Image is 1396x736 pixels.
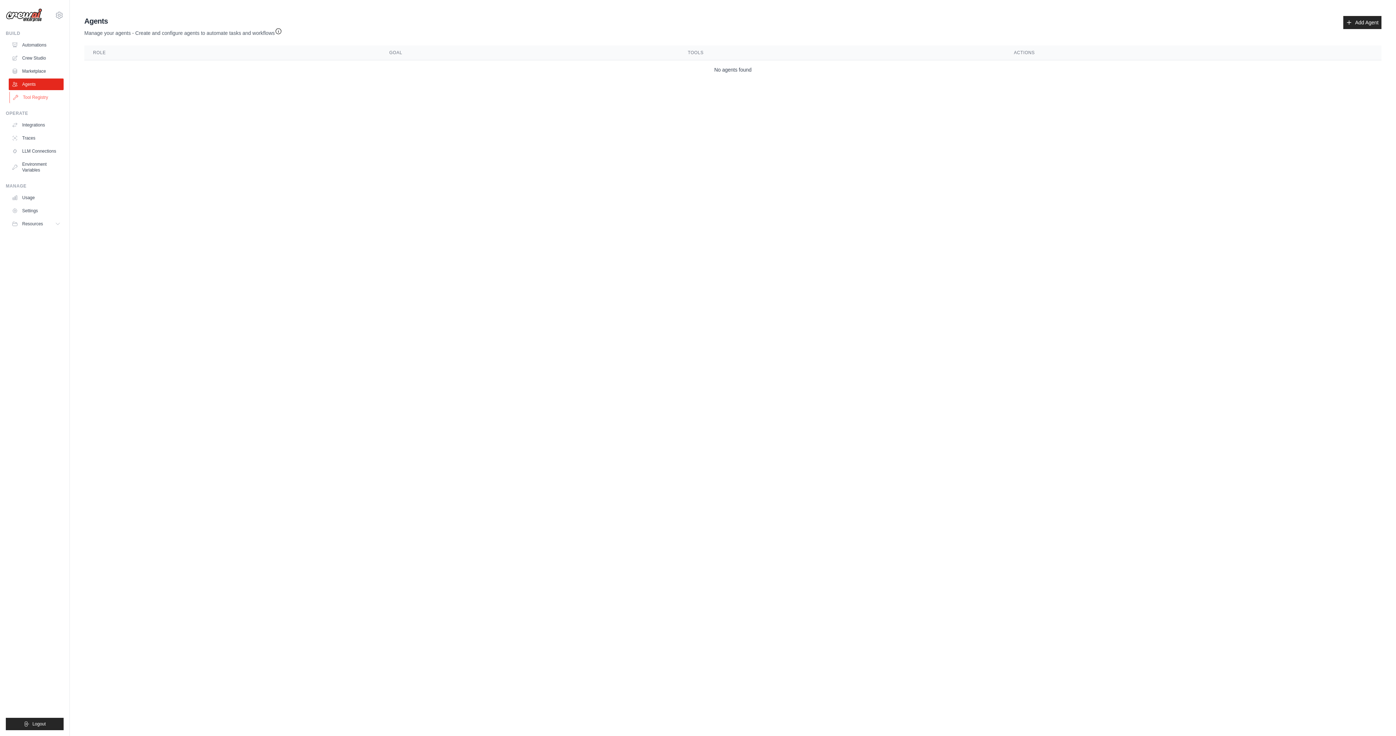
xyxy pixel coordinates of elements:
a: Environment Variables [9,158,64,176]
div: Operate [6,110,64,116]
div: Manage [6,183,64,189]
div: Build [6,31,64,36]
a: Settings [9,205,64,217]
img: Logo [6,8,42,22]
a: Marketplace [9,65,64,77]
a: LLM Connections [9,145,64,157]
p: Manage your agents - Create and configure agents to automate tasks and workflows [84,26,282,37]
a: Usage [9,192,64,204]
th: Actions [1005,45,1381,60]
th: Tools [679,45,1005,60]
a: Traces [9,132,64,144]
button: Logout [6,718,64,730]
a: Tool Registry [9,92,64,103]
th: Goal [381,45,679,60]
a: Automations [9,39,64,51]
th: Role [84,45,381,60]
h2: Agents [84,16,282,26]
a: Agents [9,79,64,90]
span: Resources [22,221,43,227]
button: Resources [9,218,64,230]
td: No agents found [84,60,1381,80]
a: Integrations [9,119,64,131]
a: Add Agent [1343,16,1381,29]
a: Crew Studio [9,52,64,64]
span: Logout [32,721,46,727]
